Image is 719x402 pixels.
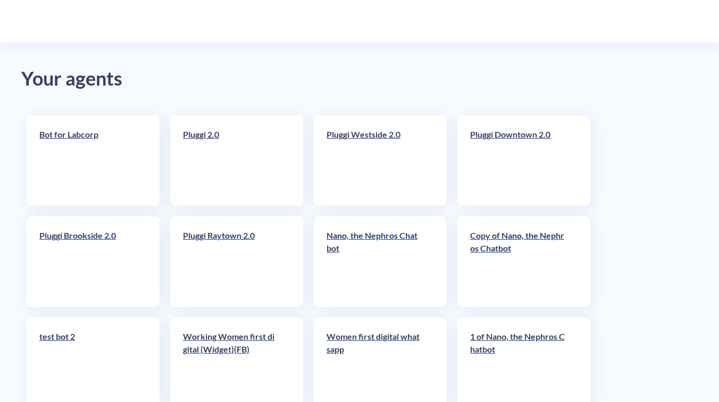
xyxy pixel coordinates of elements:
a: Bot for Labcorp [39,128,135,193]
a: test bot 2 [39,330,135,395]
a: Nano, the Nephros Chatbot [327,229,422,294]
p: Pluggi Westside 2.0 [327,128,422,141]
p: 1 of Nano, the Nephros Chatbot [470,330,566,356]
a: Pluggi Raytown 2.0 [183,229,279,294]
a: Pluggi Downtown 2.0 [470,128,566,193]
a: Working Women first digital (Widget)(FB) [183,330,279,395]
p: Nano, the Nephros Chatbot [327,229,422,255]
p: Copy of Nano, the Nephros Chatbot [470,229,566,255]
p: Working Women first digital (Widget)(FB) [183,330,279,356]
a: Pluggi 2.0 [183,128,279,193]
a: Copy of Nano, the Nephros Chatbot [470,229,566,294]
div: Your agents [21,64,698,94]
p: Pluggi Raytown 2.0 [183,229,279,242]
a: Women first digital whatsapp [327,330,422,395]
a: Pluggi Brookside 2.0 [39,229,135,294]
p: test bot 2 [39,330,135,343]
p: Pluggi Brookside 2.0 [39,229,135,242]
p: Women first digital whatsapp [327,330,422,356]
a: 1 of Nano, the Nephros Chatbot [470,330,566,395]
p: Pluggi Downtown 2.0 [470,128,566,141]
a: Pluggi Westside 2.0 [327,128,422,193]
p: Bot for Labcorp [39,128,135,141]
p: Pluggi 2.0 [183,128,279,141]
